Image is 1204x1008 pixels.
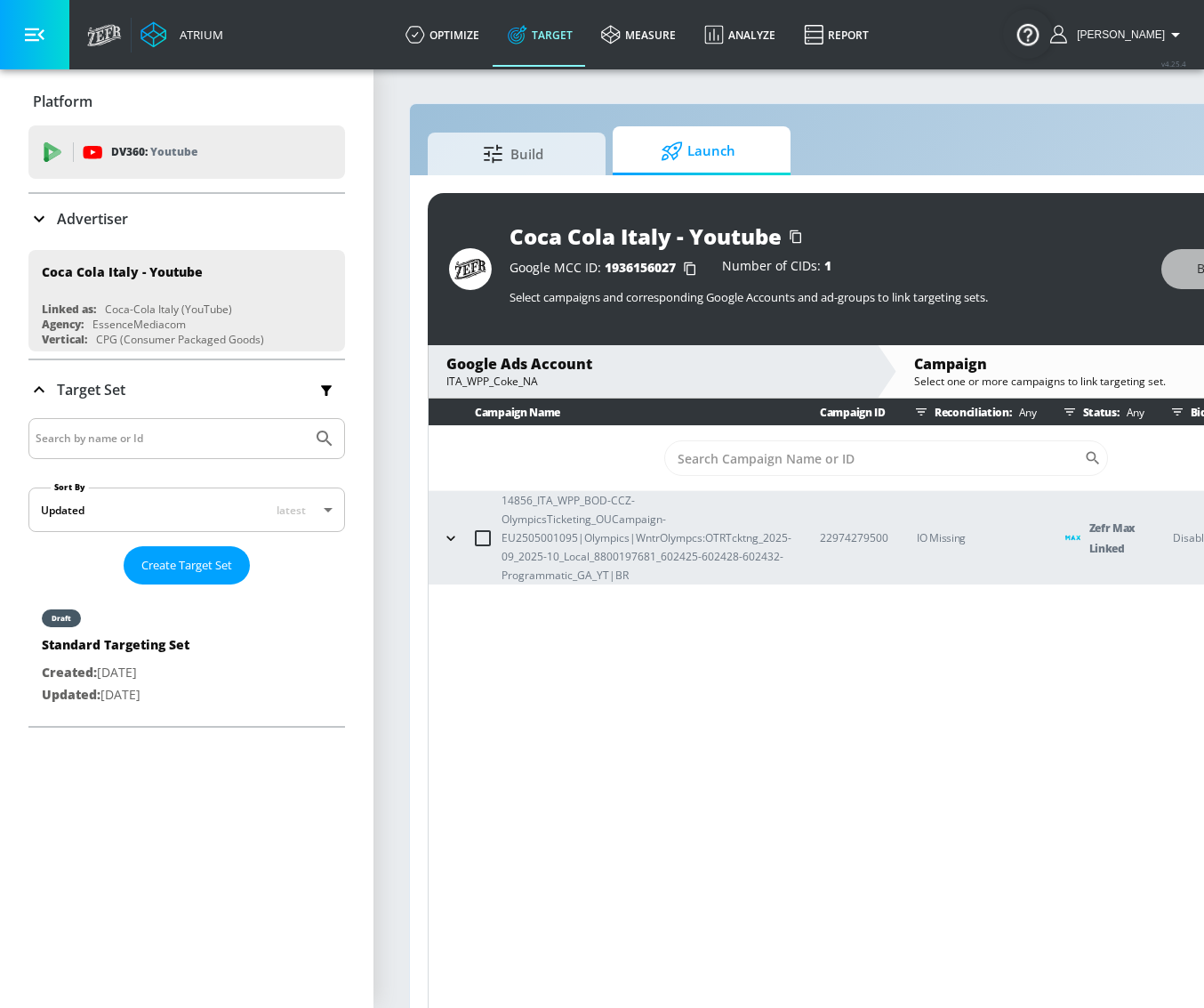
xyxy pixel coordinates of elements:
[1161,59,1186,69] span: v 4.25.4
[605,259,676,276] span: 1936156027
[111,142,197,162] p: DV360:
[124,546,250,585] button: Create Target Set
[1089,518,1144,559] p: Zefr Max Linked
[173,27,223,43] div: Atrium
[28,250,345,351] div: Coca Cola Italy - YoutubeLinked as:Coca-Cola Italy (YouTube)Agency:EssenceMediacomVertical:CPG (C...
[150,142,197,161] p: Youtube
[277,503,306,518] span: latest
[42,662,189,684] p: [DATE]
[42,332,87,347] div: Vertical:
[790,3,883,67] a: Report
[587,3,690,67] a: measure
[502,491,791,585] p: 14856_ITA_WPP_BOD-CCZ-OlympicsTicketing_OUCampaign-EU2505001095|Olympics|WntrOlympcs:OTRTcktng_20...
[28,77,345,126] div: Platform
[1056,399,1144,425] div: Status:
[1120,403,1144,422] p: Any
[96,332,264,347] div: CPG (Consumer Packaged Goods)
[140,21,223,48] a: Atrium
[92,317,186,332] div: EssenceMediacom
[41,503,84,518] div: Updated
[664,440,1108,476] div: Search CID Name or Number
[494,3,587,67] a: Target
[33,92,92,111] p: Platform
[391,3,494,67] a: optimize
[664,440,1084,476] input: Search Campaign Name or ID
[429,345,877,398] div: Google Ads AccountITA_WPP_Coke_NA
[690,3,790,67] a: Analyze
[52,614,71,623] div: draft
[1050,24,1186,45] button: [PERSON_NAME]
[42,263,203,280] div: Coca Cola Italy - Youtube
[1012,403,1037,422] p: Any
[28,585,345,726] nav: list of Target Set
[917,528,1037,548] p: IO Missing
[36,427,305,450] input: Search by name or Id
[510,289,1144,305] p: Select campaigns and corresponding Google Accounts and ad-groups to link targeting sets.
[42,302,96,317] div: Linked as:
[141,555,232,576] span: Create Target Set
[42,664,97,681] span: Created:
[429,399,791,426] th: Campaign Name
[824,257,831,274] span: 1
[42,636,189,662] div: Standard Targeting Set
[57,209,128,229] p: Advertiser
[445,133,581,175] span: Build
[446,354,859,374] div: Google Ads Account
[42,686,100,703] span: Updated:
[510,260,704,278] div: Google MCC ID:
[820,528,888,547] p: 22974279500
[28,592,345,719] div: draftStandard Targeting SetCreated:[DATE]Updated:[DATE]
[1003,9,1053,59] button: Open Resource Center
[42,684,189,706] p: [DATE]
[791,399,888,426] th: Campaign ID
[105,302,232,317] div: Coca-Cola Italy (YouTube)
[57,380,125,399] p: Target Set
[42,317,84,332] div: Agency:
[1070,28,1165,41] span: login as: justin.nim@zefr.com
[28,194,345,244] div: Advertiser
[446,374,859,389] div: ITA_WPP_Coke_NA
[28,418,345,726] div: Target Set
[722,260,831,278] div: Number of CIDs:
[510,222,782,251] div: Coca Cola Italy - Youtube
[28,360,345,419] div: Target Set
[630,130,766,173] span: Launch
[51,481,89,493] label: Sort By
[908,399,1037,425] div: Reconciliation:
[28,125,345,179] div: DV360: Youtube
